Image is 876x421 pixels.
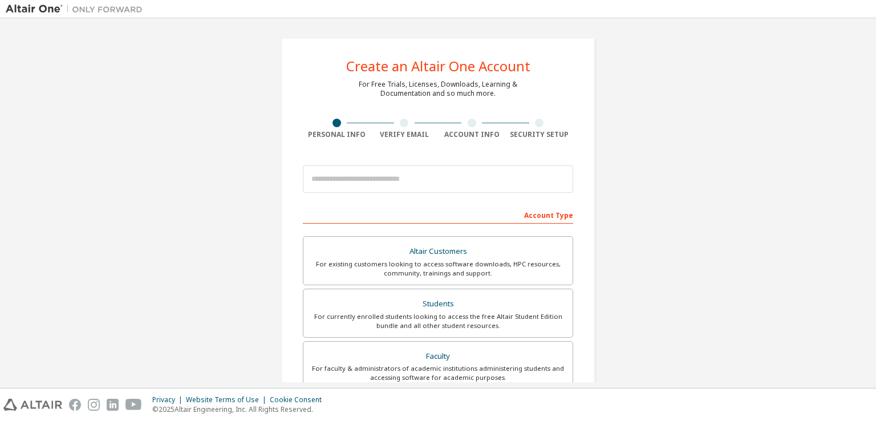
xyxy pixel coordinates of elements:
[346,59,530,73] div: Create an Altair One Account
[6,3,148,15] img: Altair One
[3,399,62,411] img: altair_logo.svg
[186,395,270,404] div: Website Terms of Use
[310,296,566,312] div: Students
[152,404,328,414] p: © 2025 Altair Engineering, Inc. All Rights Reserved.
[438,130,506,139] div: Account Info
[125,399,142,411] img: youtube.svg
[107,399,119,411] img: linkedin.svg
[69,399,81,411] img: facebook.svg
[506,130,574,139] div: Security Setup
[310,364,566,382] div: For faculty & administrators of academic institutions administering students and accessing softwa...
[310,244,566,260] div: Altair Customers
[359,80,517,98] div: For Free Trials, Licenses, Downloads, Learning & Documentation and so much more.
[310,349,566,365] div: Faculty
[310,260,566,278] div: For existing customers looking to access software downloads, HPC resources, community, trainings ...
[152,395,186,404] div: Privacy
[371,130,439,139] div: Verify Email
[303,205,573,224] div: Account Type
[270,395,328,404] div: Cookie Consent
[310,312,566,330] div: For currently enrolled students looking to access the free Altair Student Edition bundle and all ...
[88,399,100,411] img: instagram.svg
[303,130,371,139] div: Personal Info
